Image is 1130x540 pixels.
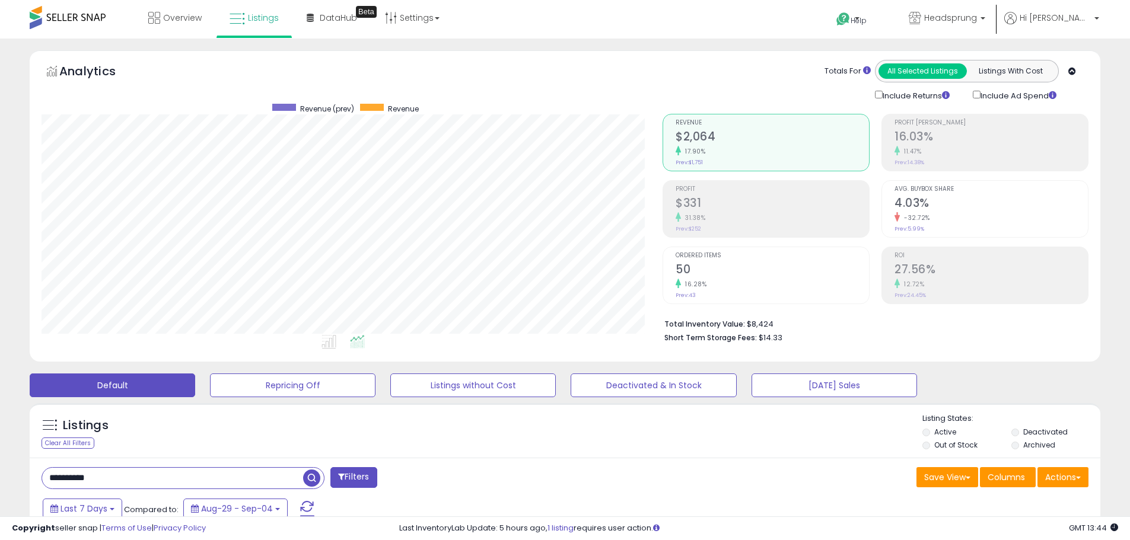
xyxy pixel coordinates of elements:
i: Get Help [836,12,851,27]
small: Prev: $1,751 [676,159,703,166]
label: Deactivated [1023,427,1068,437]
p: Listing States: [922,413,1100,424]
small: Prev: 43 [676,292,696,299]
div: Include Ad Spend [964,88,1075,102]
span: Overview [163,12,202,24]
span: Help [851,15,867,25]
button: Filters [330,467,377,488]
span: Listings [248,12,279,24]
label: Active [934,427,956,437]
small: 12.72% [900,280,924,289]
span: Compared to: [124,504,179,515]
div: Tooltip anchor [356,6,377,18]
small: Prev: 24.45% [895,292,926,299]
div: Include Returns [866,88,964,102]
button: Listings without Cost [390,373,556,397]
span: 2025-09-12 13:44 GMT [1069,522,1118,533]
span: Revenue [388,104,419,114]
span: Columns [988,471,1025,483]
label: Out of Stock [934,440,978,450]
small: 31.38% [681,213,705,222]
h2: 4.03% [895,196,1088,212]
span: Ordered Items [676,253,869,259]
h2: $331 [676,196,869,212]
span: Revenue (prev) [300,104,354,114]
span: Aug-29 - Sep-04 [201,503,273,515]
h2: 27.56% [895,263,1088,279]
button: Columns [980,467,1036,487]
h5: Listings [63,417,109,434]
label: Archived [1023,440,1055,450]
button: Last 7 Days [43,499,122,519]
li: $8,424 [664,316,1080,330]
span: Profit [676,186,869,193]
h2: 16.03% [895,130,1088,146]
span: Hi [PERSON_NAME] [1020,12,1091,24]
span: Headsprung [924,12,977,24]
b: Short Term Storage Fees: [664,333,757,343]
span: $14.33 [759,332,782,343]
span: Profit [PERSON_NAME] [895,120,1088,126]
button: All Selected Listings [878,63,967,79]
h2: $2,064 [676,130,869,146]
button: Deactivated & In Stock [571,373,736,397]
span: DataHub [320,12,357,24]
small: 11.47% [900,147,921,156]
small: Prev: 5.99% [895,225,924,232]
strong: Copyright [12,522,55,533]
small: 17.90% [681,147,705,156]
div: seller snap | | [12,523,206,534]
a: Terms of Use [101,522,152,533]
small: -32.72% [900,213,930,222]
div: Clear All Filters [42,437,94,449]
span: ROI [895,253,1088,259]
button: Actions [1037,467,1088,487]
button: Repricing Off [210,373,375,397]
small: Prev: 14.38% [895,159,924,166]
a: Help [827,3,890,39]
button: [DATE] Sales [752,373,917,397]
button: Save View [916,467,978,487]
small: 16.28% [681,280,706,289]
h5: Analytics [59,63,139,82]
b: Total Inventory Value: [664,319,745,329]
button: Listings With Cost [966,63,1055,79]
button: Default [30,373,195,397]
a: 1 listing [548,522,574,533]
small: Prev: $252 [676,225,701,232]
a: Privacy Policy [154,522,206,533]
span: Revenue [676,120,869,126]
span: Avg. Buybox Share [895,186,1088,193]
div: Last InventoryLab Update: 5 hours ago, requires user action. [399,523,1118,534]
a: Hi [PERSON_NAME] [1004,12,1099,39]
div: Totals For [825,66,871,77]
h2: 50 [676,263,869,279]
button: Aug-29 - Sep-04 [183,499,288,519]
span: Last 7 Days [61,503,107,515]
